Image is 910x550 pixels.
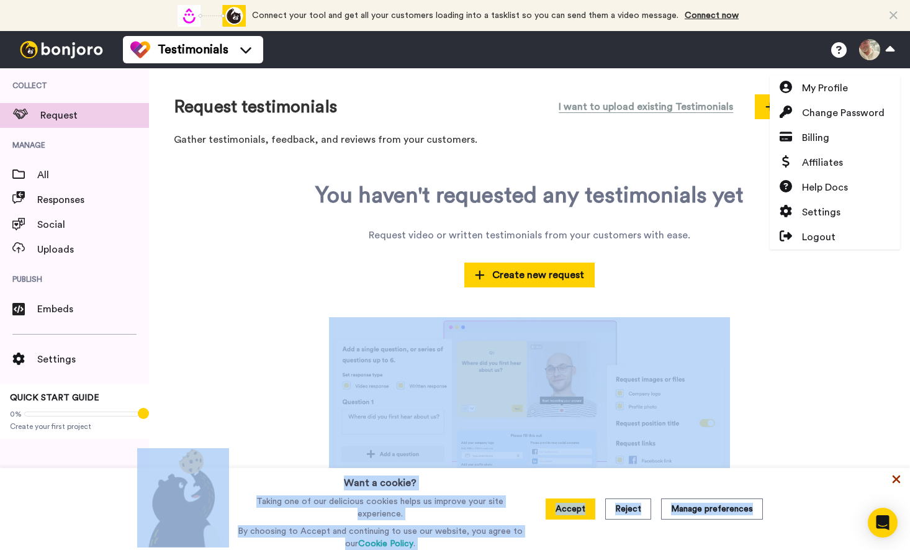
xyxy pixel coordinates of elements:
img: bear-with-cookie.png [137,448,229,548]
span: I want to upload existing Testimonials [559,99,733,114]
div: You haven't requested any testimonials yet [315,183,744,208]
span: Embeds [37,302,149,317]
span: Settings [37,352,149,367]
a: Billing [770,125,900,150]
p: Taking one of our delicious cookies helps us improve your site experience. [235,495,526,520]
span: Testimonials [158,41,228,58]
span: Settings [802,205,840,220]
div: animation [178,5,246,27]
button: I want to upload existing Testimonials [549,93,742,120]
span: Affiliates [802,155,843,170]
p: By choosing to Accept and continuing to use our website, you agree to our . [235,525,526,550]
h1: Request testimonials [174,97,337,117]
span: Logout [802,230,836,245]
p: Gather testimonials, feedback, and reviews from your customers. [174,133,885,147]
a: Cookie Policy [358,539,413,548]
span: Create new request [765,99,875,114]
span: Uploads [37,242,149,257]
span: Help Docs [802,180,848,195]
div: Request video or written testimonials from your customers with ease. [369,228,690,243]
div: Tooltip anchor [138,408,149,419]
span: Request [40,108,149,123]
span: Connect your tool and get all your customers loading into a tasklist so you can send them a video... [252,11,678,20]
img: tm-lp.jpg [329,317,730,517]
button: Manage preferences [661,498,763,520]
div: Open Intercom Messenger [868,508,898,538]
h3: Want a cookie? [344,468,417,490]
a: Logout [770,225,900,250]
button: Reject [605,498,651,520]
span: Change Password [802,106,885,120]
span: Social [37,217,149,232]
span: 0% [10,409,22,419]
button: Create new request [464,263,595,287]
span: My Profile [802,81,848,96]
a: Help Docs [770,175,900,200]
button: Create new request [755,94,885,119]
a: Affiliates [770,150,900,175]
span: All [37,168,149,183]
a: My Profile [770,76,900,101]
span: QUICK START GUIDE [10,394,99,402]
span: Responses [37,192,149,207]
span: Create your first project [10,422,139,431]
a: Connect now [685,11,739,20]
img: bj-logo-header-white.svg [15,41,108,58]
button: Accept [546,498,595,520]
a: Settings [770,200,900,225]
img: tm-color.svg [130,40,150,60]
span: Billing [802,130,829,145]
a: Change Password [770,101,900,125]
span: Create new request [475,268,584,282]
